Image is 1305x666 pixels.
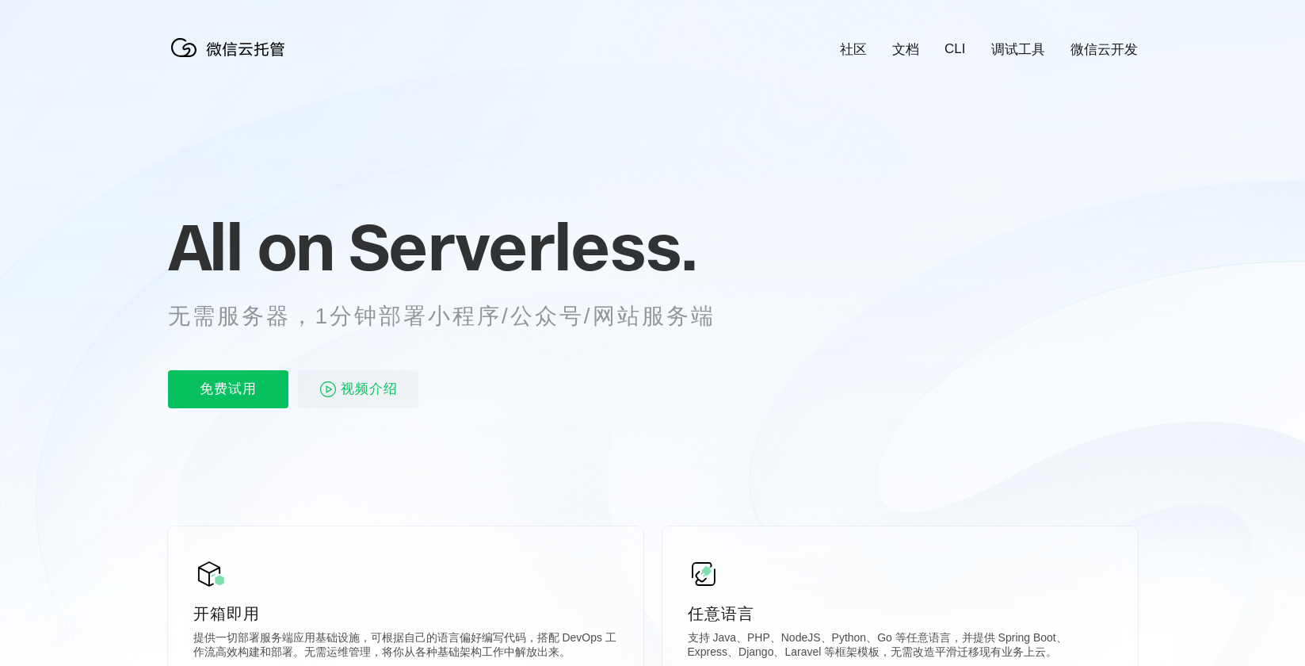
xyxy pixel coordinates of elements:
p: 开箱即用 [193,603,618,625]
a: 社区 [840,40,867,59]
a: 微信云托管 [168,52,295,66]
img: 微信云托管 [168,32,295,63]
a: 微信云开发 [1070,40,1138,59]
span: Serverless. [349,207,696,286]
p: 任意语言 [688,603,1112,625]
p: 支持 Java、PHP、NodeJS、Python、Go 等任意语言，并提供 Spring Boot、Express、Django、Laravel 等框架模板，无需改造平滑迁移现有业务上云。 [688,631,1112,663]
p: 提供一切部署服务端应用基础设施，可根据自己的语言偏好编写代码，搭配 DevOps 工作流高效构建和部署。无需运维管理，将你从各种基础架构工作中解放出来。 [193,631,618,663]
a: 文档 [892,40,919,59]
span: 视频介绍 [341,370,398,408]
span: All on [168,207,334,286]
p: 免费试用 [168,370,288,408]
a: CLI [944,41,965,57]
a: 调试工具 [991,40,1045,59]
img: video_play.svg [319,380,338,399]
p: 无需服务器，1分钟部署小程序/公众号/网站服务端 [168,300,745,332]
